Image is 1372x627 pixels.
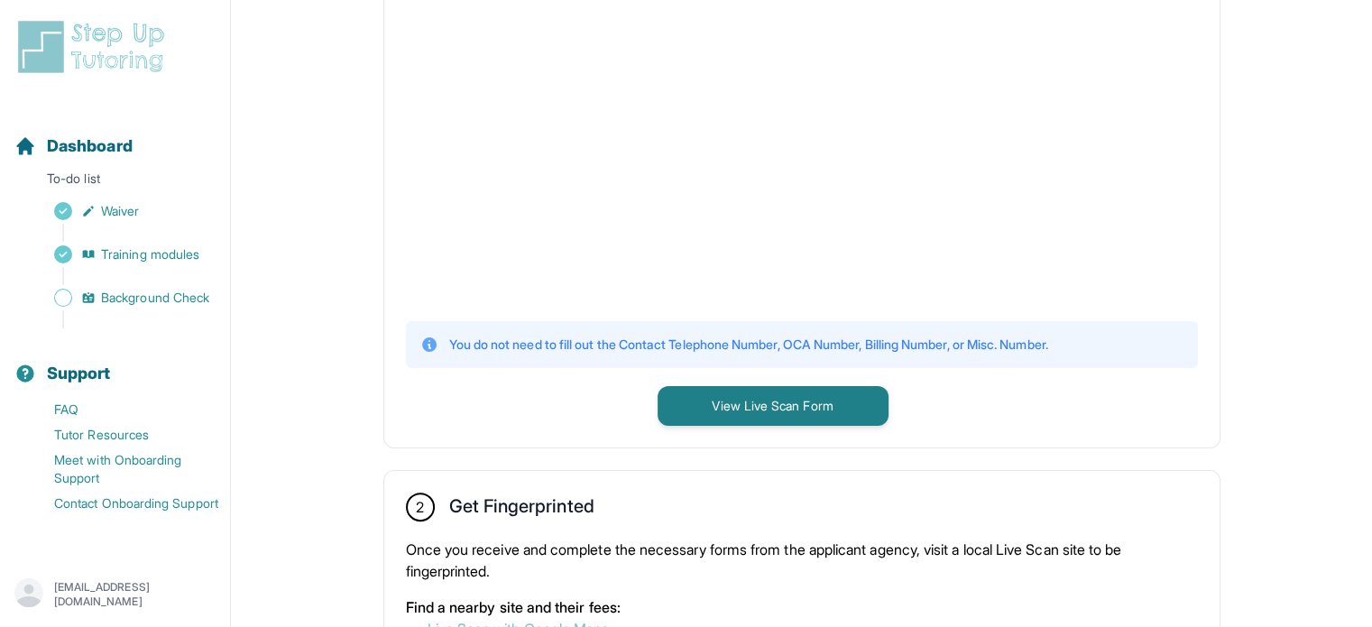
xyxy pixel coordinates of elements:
button: View Live Scan Form [658,386,889,426]
a: Waiver [14,198,230,224]
a: Meet with Onboarding Support [14,447,230,491]
span: Dashboard [47,134,133,159]
span: Support [47,361,111,386]
span: Background Check [101,289,209,307]
p: To-do list [7,170,223,195]
a: Dashboard [14,134,133,159]
span: 2 [416,496,424,518]
p: Once you receive and complete the necessary forms from the applicant agency, visit a local Live S... [406,539,1198,582]
p: Find a nearby site and their fees: [406,596,1198,618]
a: View Live Scan Form [658,396,889,414]
img: logo [14,18,175,76]
a: Tutor Resources [14,422,230,447]
p: [EMAIL_ADDRESS][DOMAIN_NAME] [54,580,216,609]
a: Training modules [14,242,230,267]
a: FAQ [14,397,230,422]
button: Dashboard [7,105,223,166]
p: You do not need to fill out the Contact Telephone Number, OCA Number, Billing Number, or Misc. Nu... [449,336,1048,354]
a: Contact Onboarding Support [14,491,230,516]
button: Support [7,332,223,393]
button: [EMAIL_ADDRESS][DOMAIN_NAME] [14,578,216,611]
h2: Get Fingerprinted [449,495,594,524]
a: Background Check [14,285,230,310]
span: Training modules [101,245,199,263]
span: Waiver [101,202,139,220]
